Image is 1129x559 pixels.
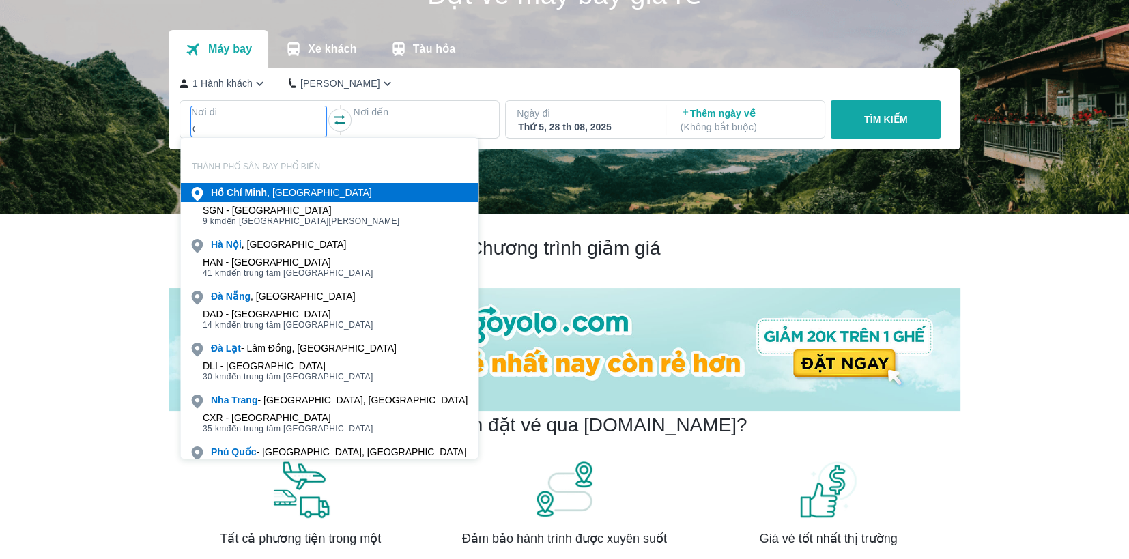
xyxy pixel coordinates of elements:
b: Lạt [225,343,240,354]
p: [PERSON_NAME] [300,76,380,90]
span: Đảm bảo hành trình được xuyên suốt [462,530,667,547]
img: banner [798,459,859,519]
b: Minh [244,187,267,198]
b: Đà [211,343,223,354]
h2: Chương trình giảm giá [169,236,960,261]
div: Thứ 5, 28 th 08, 2025 [518,120,651,134]
div: CXR - [GEOGRAPHIC_DATA] [203,412,373,423]
span: 30 km [203,372,227,382]
p: Nơi đến [353,105,488,119]
b: Trang [231,395,257,405]
b: Nha [211,395,229,405]
p: Xe khách [308,42,356,56]
p: TÌM KIẾM [864,113,908,126]
b: Hà [211,239,223,250]
span: đến trung tâm [GEOGRAPHIC_DATA] [203,268,373,278]
button: 1 Hành khách [180,76,267,91]
b: Nẵng [225,291,250,302]
span: đến [GEOGRAPHIC_DATA][PERSON_NAME] [203,216,399,227]
div: SGN - [GEOGRAPHIC_DATA] [203,205,399,216]
span: đến trung tâm [GEOGRAPHIC_DATA] [203,319,373,330]
button: TÌM KIẾM [831,100,941,139]
span: Giá vé tốt nhất thị trường [760,530,898,547]
img: banner [534,459,595,519]
div: DAD - [GEOGRAPHIC_DATA] [203,309,373,319]
p: 1 Hành khách [192,76,253,90]
button: [PERSON_NAME] [289,76,395,91]
div: , [GEOGRAPHIC_DATA] [211,238,346,251]
span: 14 km [203,320,227,330]
span: 35 km [203,424,227,433]
b: Quốc [231,446,256,457]
div: - Lâm Đồng, [GEOGRAPHIC_DATA] [211,341,397,355]
div: - [GEOGRAPHIC_DATA], [GEOGRAPHIC_DATA] [211,445,466,459]
b: Đà [211,291,223,302]
p: Máy bay [208,42,252,56]
div: , [GEOGRAPHIC_DATA] [211,289,356,303]
span: đến trung tâm [GEOGRAPHIC_DATA] [203,371,373,382]
div: - [GEOGRAPHIC_DATA], [GEOGRAPHIC_DATA] [211,393,468,407]
div: , [GEOGRAPHIC_DATA] [211,186,372,199]
img: banner-home [169,288,960,411]
span: đến trung tâm [GEOGRAPHIC_DATA] [203,423,373,434]
span: 41 km [203,268,227,278]
p: ( Không bắt buộc ) [681,120,813,134]
span: Tất cả phương tiện trong một [220,530,381,547]
b: Chí [227,187,242,198]
div: transportation tabs [169,30,472,68]
p: THÀNH PHỐ SÂN BAY PHỔ BIẾN [181,161,478,172]
div: DLI - [GEOGRAPHIC_DATA] [203,360,373,371]
p: Ngày đi [517,106,652,120]
img: banner [270,459,331,519]
p: Thêm ngày về [681,106,813,134]
b: Nội [225,239,241,250]
div: HAN - [GEOGRAPHIC_DATA] [203,257,373,268]
h2: Tại sao nên đặt vé qua [DOMAIN_NAME]? [382,413,747,438]
p: Tàu hỏa [413,42,456,56]
p: Nơi đi [191,105,326,119]
b: Phú [211,446,229,457]
b: Hồ [211,187,224,198]
span: 9 km [203,216,222,226]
